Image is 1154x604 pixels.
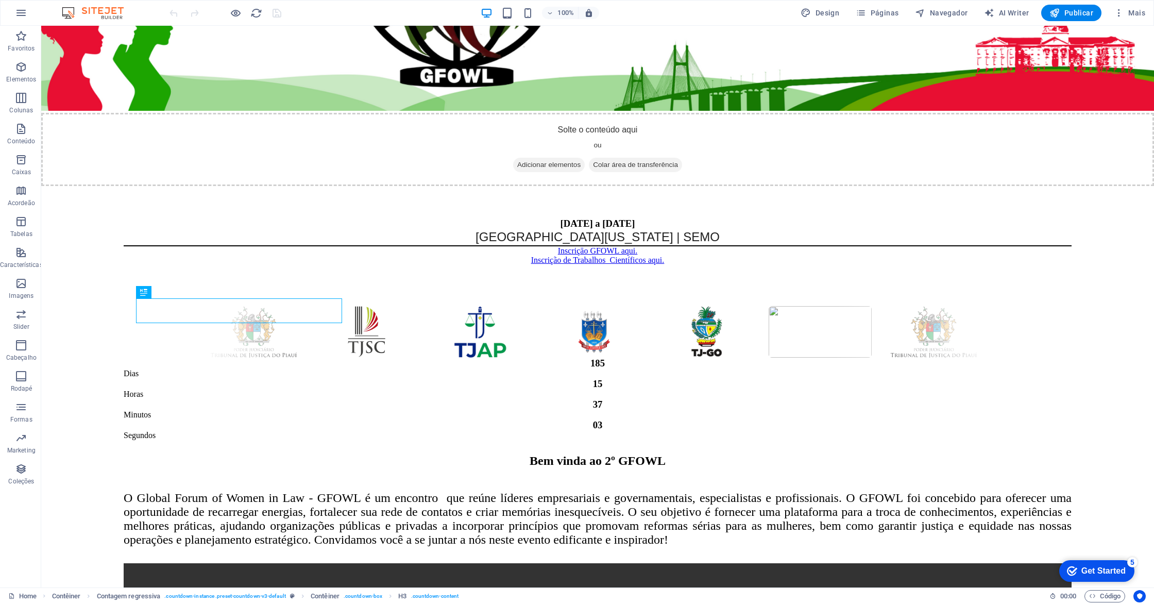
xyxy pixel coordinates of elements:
[97,590,161,602] span: Clique para selecionar. Clique duas vezes para editar
[852,5,903,21] button: Páginas
[801,8,839,18] span: Design
[30,11,75,21] div: Get Started
[76,2,87,12] div: 5
[7,137,35,145] p: Conteúdo
[6,75,36,83] p: Elementos
[9,292,33,300] p: Imagens
[229,7,242,19] button: Clique aqui para sair do modo de visualização e continuar editando
[411,590,459,602] span: . countdown-content
[1089,590,1121,602] span: Código
[584,8,593,18] i: Ao redimensionar, ajusta automaticamente o nível de zoom para caber no dispositivo escolhido.
[796,5,843,21] div: Design (Ctrl+Alt+Y)
[1110,5,1149,21] button: Mais
[1060,590,1076,602] span: 00 00
[311,590,340,602] span: Clique para selecionar. Clique duas vezes para editar
[557,7,574,19] h6: 100%
[856,8,898,18] span: Páginas
[1049,590,1077,602] h6: Tempo de sessão
[250,7,262,19] i: Recarregar página
[1084,590,1125,602] button: Código
[1049,8,1093,18] span: Publicar
[796,5,843,21] button: Design
[12,168,31,176] p: Caixas
[250,7,262,19] button: reload
[10,230,32,238] p: Tabelas
[915,8,968,18] span: Navegador
[1067,592,1069,600] span: :
[52,590,459,602] nav: breadcrumb
[6,354,37,362] p: Cabeçalho
[8,199,35,207] p: Acordeão
[164,590,285,602] span: . countdown-instance .preset-countdown-v3-default
[7,446,36,455] p: Marketing
[980,5,1033,21] button: AI Writer
[52,590,81,602] span: Clique para selecionar. Clique duas vezes para editar
[472,132,544,146] span: Adicionar elementos
[8,590,37,602] a: Clique para cancelar a seleção. Clique duas vezes para abrir as Páginas
[542,7,579,19] button: 100%
[911,5,972,21] button: Navegador
[11,384,32,393] p: Rodapé
[344,590,382,602] span: . countdown-box
[9,106,33,114] p: Colunas
[8,477,34,485] p: Coleções
[548,132,641,146] span: Colar área de transferência
[984,8,1029,18] span: AI Writer
[1114,8,1145,18] span: Mais
[290,593,295,599] i: Este elemento é uma predefinição personalizável
[10,415,32,424] p: Formas
[1041,5,1101,21] button: Publicar
[8,5,83,27] div: Get Started 5 items remaining, 0% complete
[59,7,137,19] img: Editor Logo
[1133,590,1146,602] button: Usercentrics
[13,323,29,331] p: Slider
[398,590,406,602] span: Clique para selecionar. Clique duas vezes para editar
[8,44,35,53] p: Favoritos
